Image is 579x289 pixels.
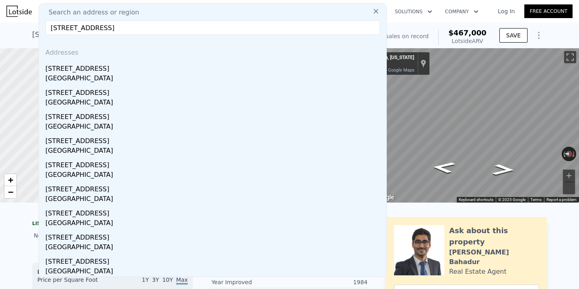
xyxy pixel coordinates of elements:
div: Ask about this property [449,225,539,248]
div: [STREET_ADDRESS] [45,133,383,146]
a: Report a problem [546,197,577,202]
div: Houses Median Sale [37,268,188,276]
div: [GEOGRAPHIC_DATA] [45,266,383,278]
button: SAVE [499,28,528,43]
a: Log In [488,7,524,15]
a: Show location on map [421,59,426,68]
div: [PERSON_NAME] Bahadur [449,248,539,267]
span: Search an address or region [42,8,139,17]
div: [GEOGRAPHIC_DATA] [45,218,383,230]
div: [STREET_ADDRESS] [45,254,383,266]
a: Zoom out [4,186,16,198]
div: Year Improved [211,278,289,286]
div: [GEOGRAPHIC_DATA] [45,242,383,254]
div: [GEOGRAPHIC_DATA] [45,122,383,133]
div: 1984 [289,278,368,286]
div: [STREET_ADDRESS] [45,61,383,74]
div: [STREET_ADDRESS] [45,230,383,242]
button: Solutions [388,4,439,19]
button: Rotate counterclockwise [562,147,566,161]
div: Addresses [42,41,383,61]
div: [GEOGRAPHIC_DATA] [45,146,383,157]
a: View on Google Maps [371,68,415,73]
span: + [8,175,13,185]
div: Real Estate Agent [449,267,507,277]
div: Map [368,48,579,203]
button: Reset the view [561,150,576,158]
div: Street View [368,48,579,203]
div: Lotside ARV [448,37,487,45]
span: 1Y [142,277,149,283]
div: Price per Square Foot [37,276,113,289]
div: LISTING & SALE HISTORY [32,220,193,228]
img: Lotside [6,6,32,17]
button: Show Options [531,27,547,43]
div: [GEOGRAPHIC_DATA] [45,170,383,181]
div: [STREET_ADDRESS] [45,157,383,170]
span: Max [176,277,188,285]
div: [GEOGRAPHIC_DATA] [45,98,383,109]
path: Go South [422,159,465,176]
button: Zoom out [563,182,575,194]
span: $467,000 [448,29,487,37]
div: No sales history record for this property. [32,228,193,243]
div: [STREET_ADDRESS] , Tacoma , WA 98408 [32,29,178,40]
div: [STREET_ADDRESS] [45,181,383,194]
button: Company [439,4,485,19]
span: 3Y [152,277,159,283]
path: Go North [483,162,524,178]
button: Zoom in [563,170,575,182]
div: [GEOGRAPHIC_DATA] [45,194,383,205]
div: [GEOGRAPHIC_DATA] [45,74,383,85]
div: [STREET_ADDRESS] [45,205,383,218]
div: Tacoma, [US_STATE] [371,55,414,61]
div: [STREET_ADDRESS] [45,109,383,122]
span: 10Y [162,277,173,283]
button: Rotate clockwise [572,147,577,161]
input: Enter an address, city, region, neighborhood or zip code [45,20,380,35]
button: Keyboard shortcuts [459,197,493,203]
button: Toggle fullscreen view [564,51,576,63]
a: Zoom in [4,174,16,186]
a: Terms [530,197,542,202]
span: © 2025 Google [498,197,526,202]
a: Free Account [524,4,573,18]
div: [STREET_ADDRESS] [45,85,383,98]
span: − [8,187,13,197]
